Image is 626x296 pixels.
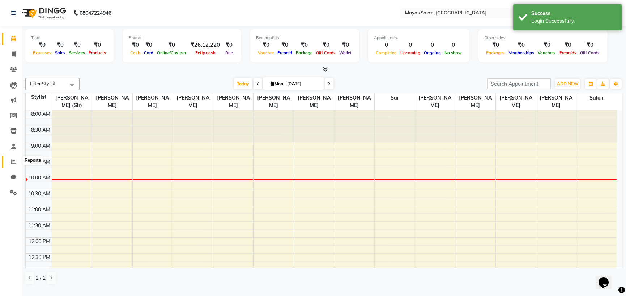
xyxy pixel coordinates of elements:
div: ₹0 [337,41,353,49]
div: ₹0 [223,41,235,49]
div: Success [531,10,616,17]
div: 12:30 PM [27,254,52,261]
div: 0 [399,41,422,49]
div: 8:30 AM [30,126,52,134]
span: [PERSON_NAME] [496,93,536,110]
div: ₹0 [314,41,337,49]
div: 0 [374,41,399,49]
span: Memberships [507,50,536,55]
div: ₹0 [67,41,87,49]
span: Due [223,50,235,55]
div: ₹26,12,220 [188,41,223,49]
span: [PERSON_NAME] [455,93,495,110]
div: Total [31,35,108,41]
div: 0 [422,41,443,49]
div: ₹0 [53,41,67,49]
span: Package [294,50,314,55]
span: Ongoing [422,50,443,55]
div: ₹0 [276,41,294,49]
div: 10:30 AM [27,190,52,198]
span: Prepaid [276,50,294,55]
span: Gift Cards [578,50,601,55]
div: ₹0 [256,41,276,49]
div: 0 [443,41,464,49]
span: Expenses [31,50,53,55]
span: Voucher [256,50,276,55]
span: Cash [128,50,142,55]
iframe: chat widget [596,267,619,289]
span: ADD NEW [557,81,578,86]
span: Gift Cards [314,50,337,55]
input: 2025-09-01 [285,79,321,89]
div: ₹0 [294,41,314,49]
div: ₹0 [87,41,108,49]
span: No show [443,50,464,55]
span: Upcoming [399,50,422,55]
div: ₹0 [142,41,155,49]
span: [PERSON_NAME] [173,93,213,110]
span: Sai [375,93,415,102]
span: Filter Stylist [30,81,55,86]
div: 10:00 AM [27,174,52,182]
span: Prepaids [558,50,578,55]
span: Wallet [337,50,353,55]
span: Mon [269,81,285,86]
span: [PERSON_NAME] [133,93,173,110]
span: Sales [53,50,67,55]
div: ₹0 [558,41,578,49]
span: [PERSON_NAME] [294,93,334,110]
div: 11:00 AM [27,206,52,213]
span: Card [142,50,155,55]
span: Petty cash [193,50,217,55]
div: ₹0 [578,41,601,49]
span: Online/Custom [155,50,188,55]
span: Completed [374,50,399,55]
button: ADD NEW [555,79,580,89]
div: Finance [128,35,235,41]
div: ₹0 [155,41,188,49]
div: ₹0 [31,41,53,49]
div: Redemption [256,35,353,41]
div: Login Successfully. [531,17,616,25]
span: Products [87,50,108,55]
div: ₹0 [536,41,558,49]
input: Search Appointment [487,78,551,89]
div: Other sales [484,35,601,41]
div: 12:00 PM [27,238,52,245]
span: [PERSON_NAME] [92,93,132,110]
div: Appointment [374,35,464,41]
div: ₹0 [507,41,536,49]
span: Services [67,50,87,55]
div: ₹0 [128,41,142,49]
span: [PERSON_NAME] [213,93,254,110]
span: Today [234,78,252,89]
span: Vouchers [536,50,558,55]
div: Reports [23,156,43,165]
div: 9:00 AM [30,142,52,150]
span: [PERSON_NAME] [415,93,455,110]
span: [PERSON_NAME] [536,93,576,110]
span: Salon [576,93,617,102]
div: ₹0 [484,41,507,49]
b: 08047224946 [80,3,111,23]
span: 1 / 1 [35,274,46,282]
div: Stylist [26,93,52,101]
div: 8:00 AM [30,110,52,118]
span: [PERSON_NAME] [254,93,294,110]
div: 11:30 AM [27,222,52,229]
img: logo [18,3,68,23]
span: Packages [484,50,507,55]
span: [PERSON_NAME] [334,93,374,110]
span: [PERSON_NAME] (sir) [52,93,92,110]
